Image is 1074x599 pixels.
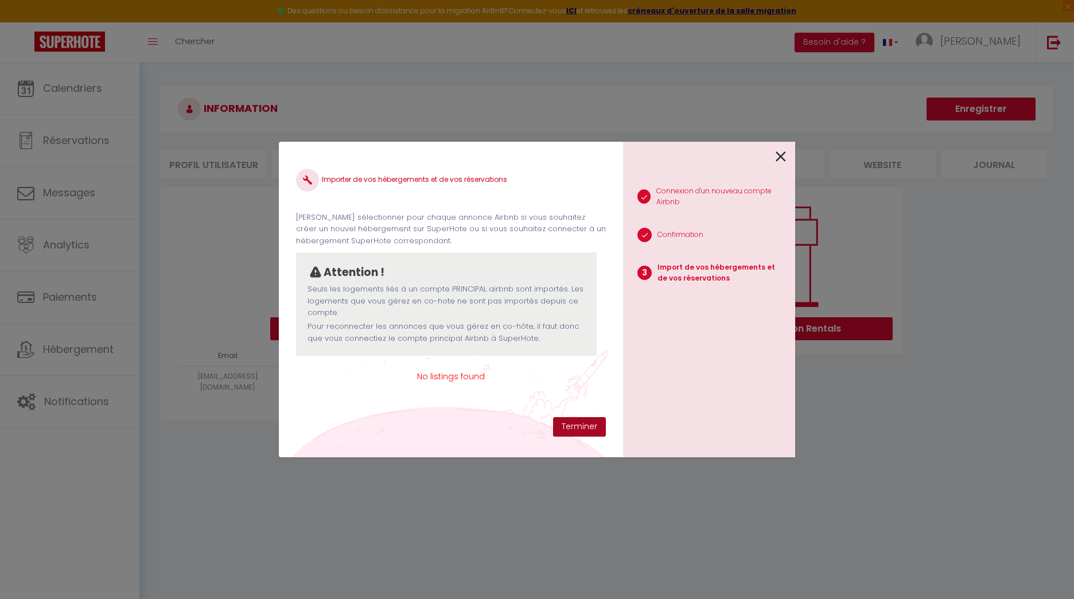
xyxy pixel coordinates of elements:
[296,370,606,383] span: No listings found
[308,283,585,318] p: Seuls les logements liés à un compte PRINCIPAL airbnb sont importés. Les logements que vous gérez...
[637,266,652,280] span: 3
[308,321,585,344] p: Pour reconnecter les annonces que vous gérez en co-hôte, il faut donc que vous connectiez le comp...
[657,262,786,284] p: Import de vos hébergements et de vos réservations
[553,417,606,437] button: Terminer
[657,230,703,240] p: Confirmation
[296,169,606,192] h4: Importer de vos hébergements et de vos réservations
[9,5,44,39] button: Ouvrir le widget de chat LiveChat
[324,264,384,281] p: Attention !
[296,212,606,247] p: [PERSON_NAME] sélectionner pour chaque annonce Airbnb si vous souhaitez créer un nouvel hébergeme...
[656,186,786,208] p: Connexion d'un nouveau compte Airbnb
